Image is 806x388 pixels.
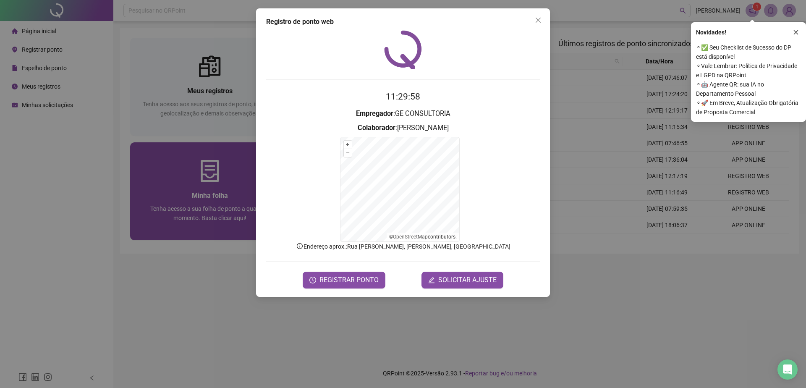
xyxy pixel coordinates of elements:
[696,28,726,37] span: Novidades !
[438,275,497,285] span: SOLICITAR AJUSTE
[793,29,799,35] span: close
[356,110,393,118] strong: Empregador
[358,124,395,132] strong: Colaborador
[266,242,540,251] p: Endereço aprox. : Rua [PERSON_NAME], [PERSON_NAME], [GEOGRAPHIC_DATA]
[384,30,422,69] img: QRPoint
[696,43,801,61] span: ⚬ ✅ Seu Checklist de Sucesso do DP está disponível
[777,359,798,380] div: Open Intercom Messenger
[296,242,304,250] span: info-circle
[535,17,542,24] span: close
[531,13,545,27] button: Close
[266,108,540,119] h3: : GE CONSULTORIA
[344,141,352,149] button: +
[319,275,379,285] span: REGISTRAR PONTO
[266,17,540,27] div: Registro de ponto web
[421,272,503,288] button: editSOLICITAR AJUSTE
[393,234,428,240] a: OpenStreetMap
[344,149,352,157] button: –
[428,277,435,283] span: edit
[266,123,540,134] h3: : [PERSON_NAME]
[386,92,420,102] time: 11:29:58
[696,80,801,98] span: ⚬ 🤖 Agente QR: sua IA no Departamento Pessoal
[309,277,316,283] span: clock-circle
[696,61,801,80] span: ⚬ Vale Lembrar: Política de Privacidade e LGPD na QRPoint
[303,272,385,288] button: REGISTRAR PONTO
[696,98,801,117] span: ⚬ 🚀 Em Breve, Atualização Obrigatória de Proposta Comercial
[389,234,457,240] li: © contributors.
